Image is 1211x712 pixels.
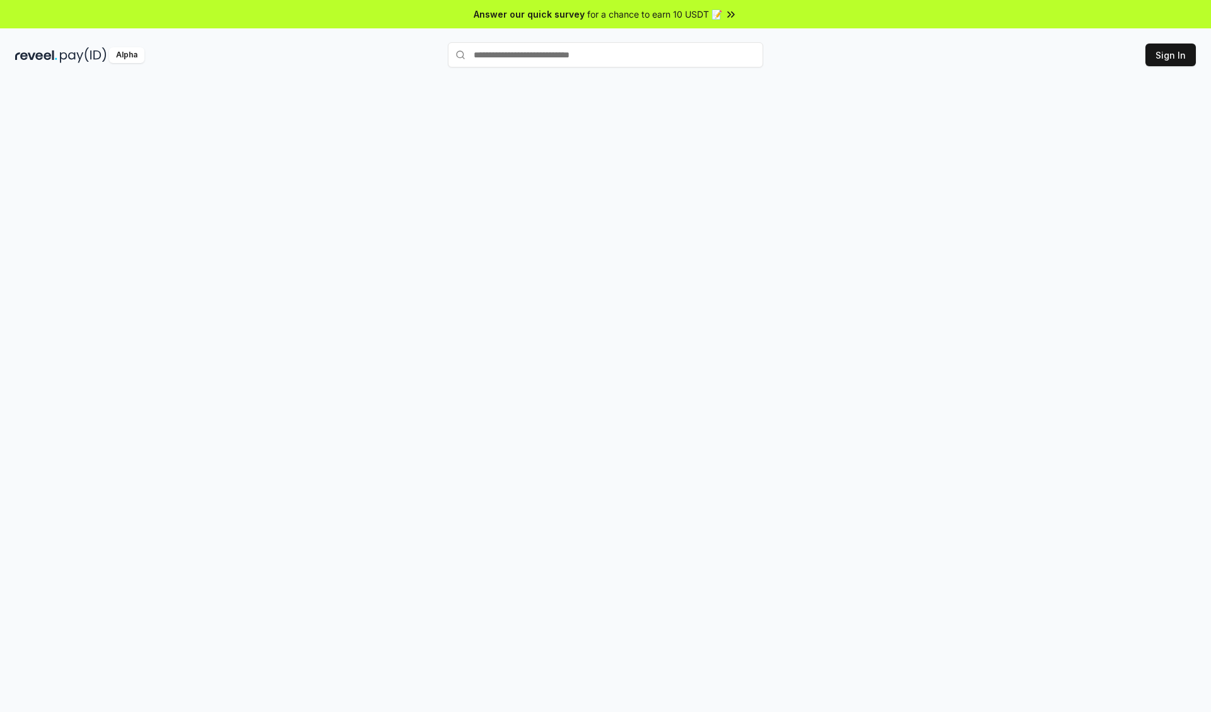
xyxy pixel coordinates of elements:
img: reveel_dark [15,47,57,63]
button: Sign In [1145,44,1196,66]
span: for a chance to earn 10 USDT 📝 [587,8,722,21]
span: Answer our quick survey [474,8,585,21]
img: pay_id [60,47,107,63]
div: Alpha [109,47,144,63]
